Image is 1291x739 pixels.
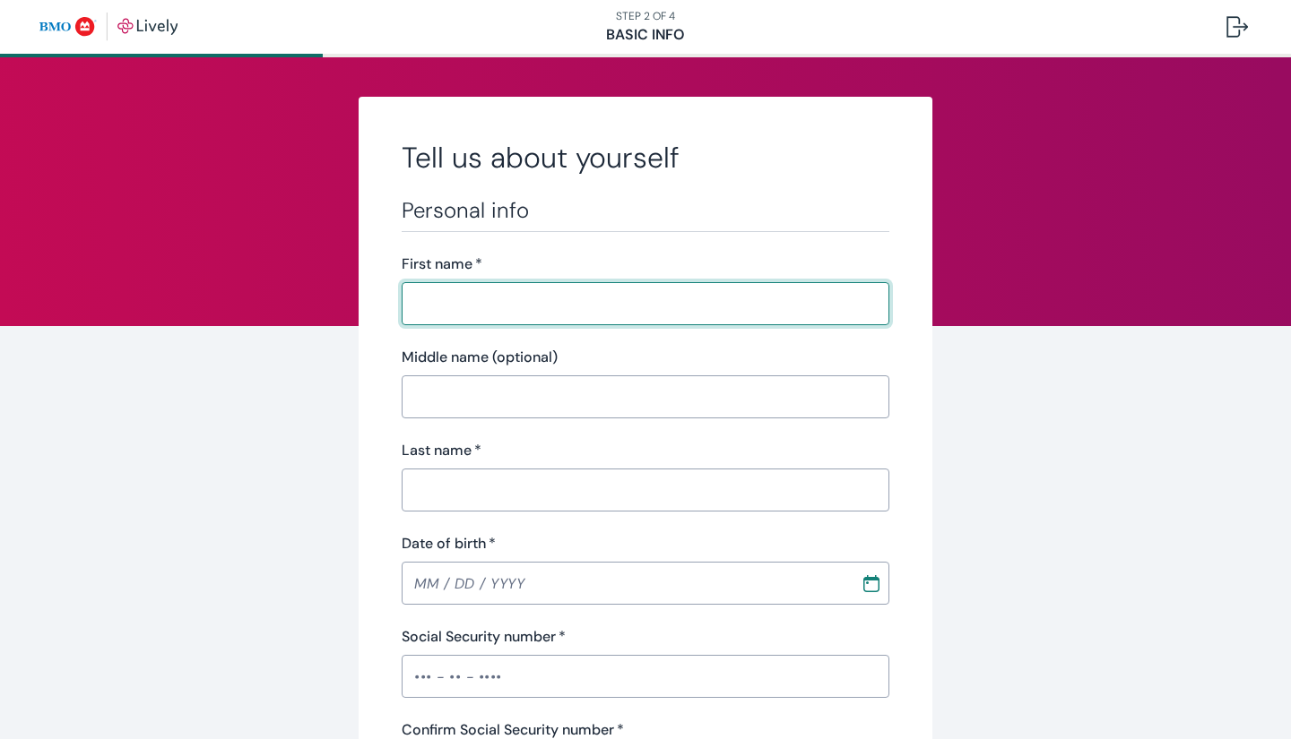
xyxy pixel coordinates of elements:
svg: Calendar [862,574,880,592]
h3: Personal info [402,197,889,224]
label: Last name [402,440,481,461]
label: Middle name (optional) [402,347,558,368]
button: Log out [1212,5,1262,48]
label: First name [402,253,482,275]
label: Date of birth [402,533,496,554]
label: Social Security number [402,626,566,648]
input: ••• - •• - •••• [402,658,889,694]
input: MM / DD / YYYY [402,565,848,601]
img: Lively [39,13,178,41]
button: Choose date [855,567,888,599]
h2: Tell us about yourself [402,140,889,176]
